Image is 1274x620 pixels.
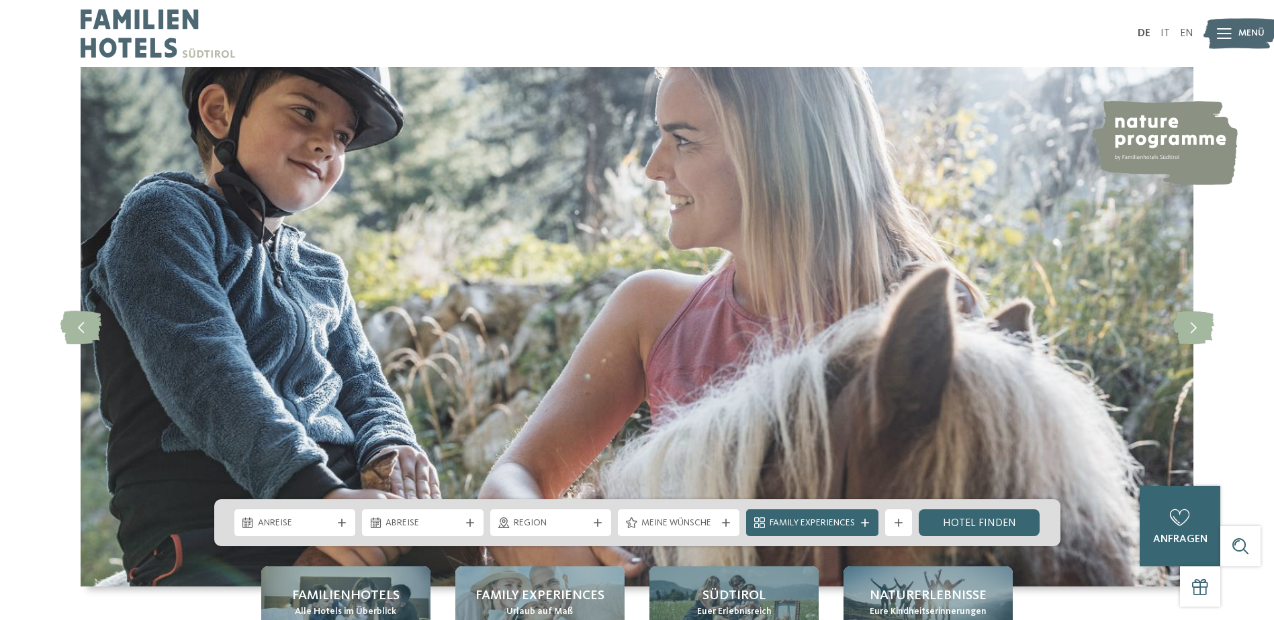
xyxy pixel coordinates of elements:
span: Familienhotels [292,586,400,605]
span: Südtirol [702,586,766,605]
img: Familienhotels Südtirol: The happy family places [81,67,1193,586]
span: Anreise [258,517,332,530]
span: Meine Wünsche [641,517,716,530]
span: anfragen [1153,534,1208,545]
a: EN [1180,28,1193,39]
span: Naturerlebnisse [870,586,987,605]
span: Menü [1238,27,1265,40]
a: anfragen [1140,486,1220,566]
a: DE [1138,28,1150,39]
span: Family Experiences [770,517,855,530]
a: Hotel finden [919,509,1040,536]
a: IT [1161,28,1170,39]
img: nature programme by Familienhotels Südtirol [1090,101,1238,185]
span: Abreise [385,517,460,530]
span: Family Experiences [475,586,604,605]
span: Urlaub auf Maß [506,605,573,619]
span: Eure Kindheitserinnerungen [870,605,987,619]
span: Euer Erlebnisreich [697,605,772,619]
span: Alle Hotels im Überblick [295,605,396,619]
span: Region [514,517,588,530]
